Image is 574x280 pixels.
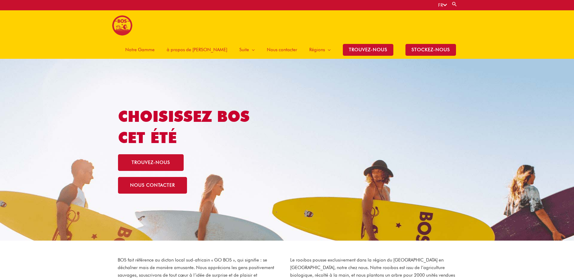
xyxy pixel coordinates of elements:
span: à propos de [PERSON_NAME] [167,41,227,59]
a: Nous contacter [261,41,303,59]
a: trouvez-nous [118,154,184,171]
a: FR [438,2,447,8]
a: à propos de [PERSON_NAME] [161,41,233,59]
a: stockez-nous [399,41,462,59]
img: BOS logo finals-200px [112,15,133,36]
span: nous contacter [130,183,175,188]
nav: Site Navigation [115,41,462,59]
a: nous contacter [118,177,187,194]
h1: Choisissez BOS cet été [118,106,271,148]
a: Notre Gamme [119,41,161,59]
span: TROUVEZ-NOUS [343,44,393,56]
span: stockez-nous [405,44,456,56]
span: Suite [239,41,249,59]
span: Nous contacter [267,41,297,59]
span: trouvez-nous [132,160,170,165]
a: Régions [303,41,337,59]
span: Régions [309,41,325,59]
span: Notre Gamme [125,41,155,59]
a: Search button [451,1,458,7]
a: Suite [233,41,261,59]
a: TROUVEZ-NOUS [337,41,399,59]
